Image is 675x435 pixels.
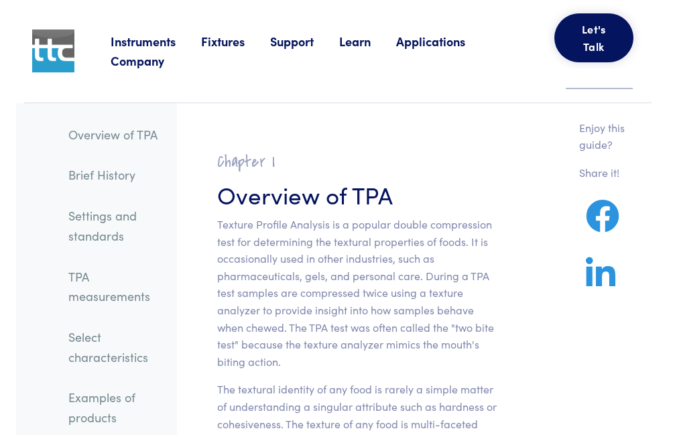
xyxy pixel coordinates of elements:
[579,273,622,290] a: Share on LinkedIn
[58,322,177,372] a: Select characteristics
[217,178,499,210] h3: Overview of TPA
[217,216,499,370] p: Texture Profile Analysis is a popular double compression test for determining the textural proper...
[111,52,190,69] a: Company
[579,164,626,182] p: Share it!
[396,33,491,50] a: Applications
[32,29,75,72] img: ttc_logo_1x1_v1.0.png
[58,382,177,432] a: Examples of products
[58,261,177,312] a: TPA measurements
[201,33,270,50] a: Fixtures
[270,33,339,50] a: Support
[217,151,499,172] h2: Chapter I
[554,13,633,62] button: Let's Talk
[579,119,626,153] p: Enjoy this guide?
[58,160,177,190] a: Brief History
[58,119,177,150] a: Overview of TPA
[111,33,201,50] a: Instruments
[58,200,177,251] a: Settings and standards
[339,33,396,50] a: Learn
